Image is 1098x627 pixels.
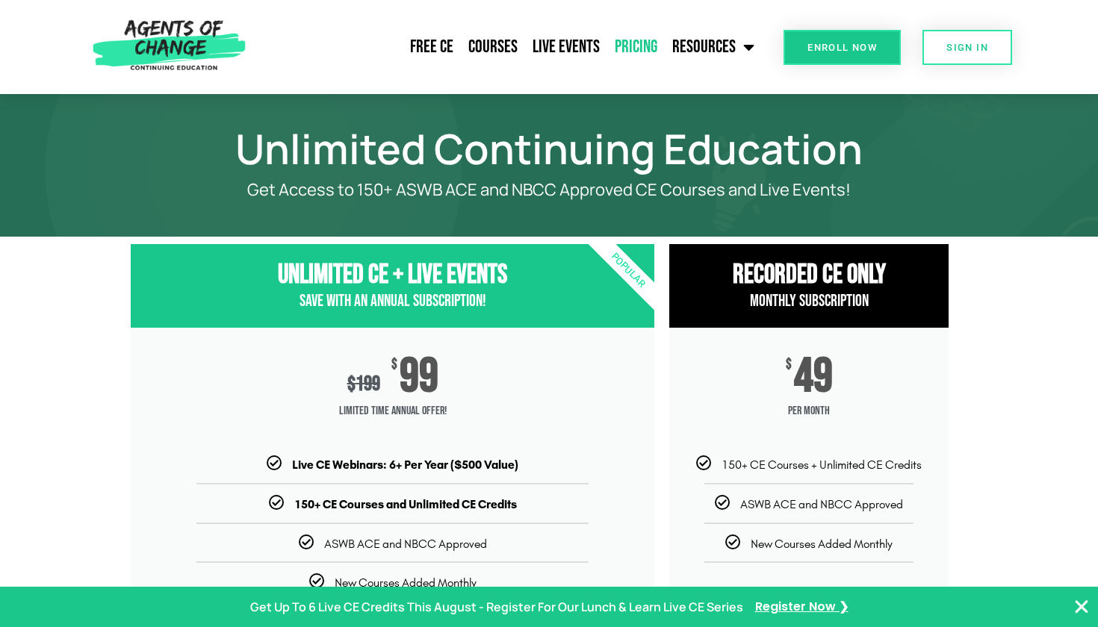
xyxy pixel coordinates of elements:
a: Live Events [525,28,607,66]
p: Get Up To 6 Live CE Credits This August - Register For Our Lunch & Learn Live CE Series [250,596,743,618]
h1: Unlimited Continuing Education [123,131,975,166]
span: ASWB ACE and NBCC Approved [740,497,903,511]
span: 150+ CE Courses + Unlimited CE Credits [722,458,922,472]
h3: Unlimited CE + Live Events [131,259,654,291]
span: Save with an Annual Subscription! [300,291,486,311]
a: Free CE [403,28,461,66]
span: per month [669,396,949,426]
span: SIGN IN [946,43,988,52]
span: 99 [400,358,438,396]
span: Monthly Subscription [750,291,869,311]
p: Get Access to 150+ ASWB ACE and NBCC Approved CE Courses and Live Events! [183,181,915,199]
a: SIGN IN [922,30,1012,65]
a: Register Now ❯ [755,596,849,618]
div: 199 [347,372,380,396]
a: Resources [665,28,762,66]
b: 150+ CE Courses and Unlimited CE Credits [294,497,517,511]
span: New Courses Added Monthly [335,575,477,590]
button: Close Banner [1073,598,1091,616]
span: Enroll Now [807,43,877,52]
a: Enroll Now [784,30,901,65]
div: Popular [542,184,715,357]
b: Live CE Webinars: 6+ Per Year ($500 Value) [292,458,518,472]
span: Limited Time Annual Offer! [131,396,654,426]
span: New Courses Added Monthly [751,537,893,551]
span: 49 [794,358,833,396]
nav: Menu [252,28,762,66]
a: Courses [461,28,525,66]
span: $ [347,372,356,396]
a: Pricing [607,28,665,66]
span: $ [391,358,397,372]
span: ASWB ACE and NBCC Approved [324,537,487,551]
h3: RECORDED CE ONly [669,259,949,291]
span: $ [786,358,792,372]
